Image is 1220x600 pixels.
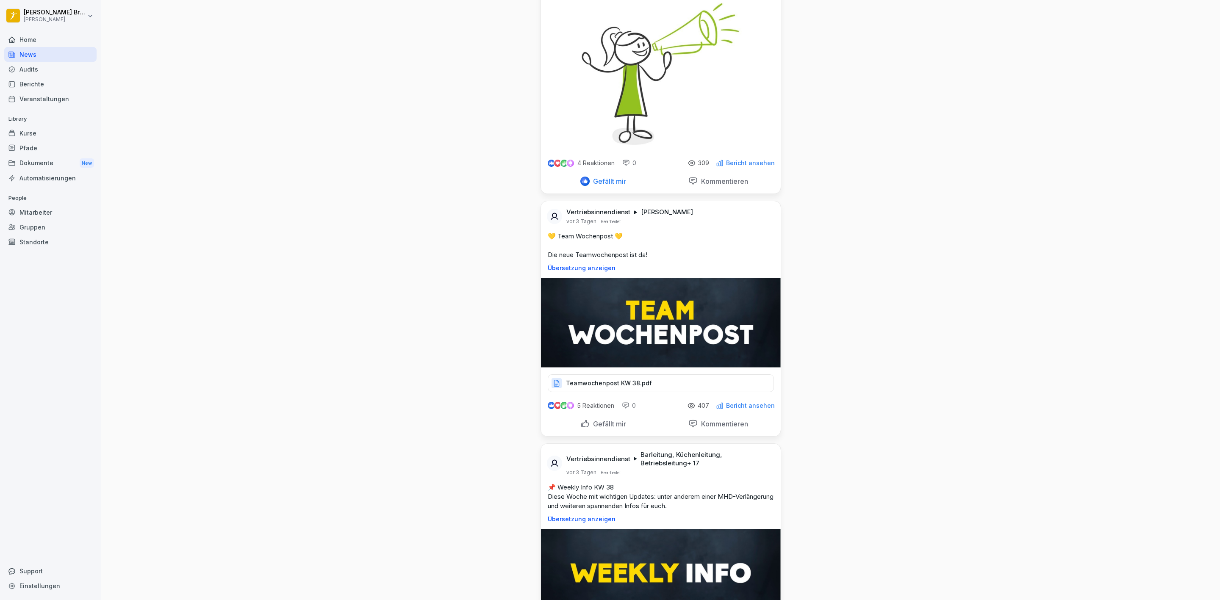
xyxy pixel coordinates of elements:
p: vor 3 Tagen [566,469,596,476]
img: celebrate [560,160,568,167]
img: like [548,160,555,166]
a: Home [4,32,97,47]
a: News [4,47,97,62]
p: Teamwochenpost KW 38.pdf [566,379,652,387]
p: Übersetzung anzeigen [548,516,774,523]
a: Audits [4,62,97,77]
p: Kommentieren [698,420,748,428]
img: inspiring [567,402,574,409]
img: khk1kv38m7cuar4h1xtzxcv9.png [541,278,781,368]
a: Standorte [4,235,97,249]
p: Übersetzung anzeigen [548,265,774,271]
p: Bericht ansehen [726,402,775,409]
a: Automatisierungen [4,171,97,185]
div: 0 [622,401,636,410]
p: 💛 Team Wochenpost 💛 Die neue Teamwochenpost ist da! [548,232,774,260]
a: Gruppen [4,220,97,235]
p: 309 [698,160,709,166]
p: [PERSON_NAME] [24,17,86,22]
div: Dokumente [4,155,97,171]
p: Barleitung, Küchenleitung, Betriebsleitung + 17 [640,451,771,467]
p: vor 3 Tagen [566,218,596,225]
img: like [548,402,555,409]
p: Kommentieren [698,177,748,185]
img: celebrate [560,402,568,409]
p: Vertriebsinnendienst [566,208,630,216]
a: DokumenteNew [4,155,97,171]
p: Library [4,112,97,126]
p: Bearbeitet [601,469,621,476]
p: 📌 Weekly Info KW 38 Diese Woche mit wichtigen Updates: unter anderem einer MHD-Verlängerung und w... [548,483,774,511]
div: New [80,158,94,168]
p: Bearbeitet [601,218,621,225]
div: 0 [622,159,636,167]
p: Bericht ansehen [726,160,775,166]
p: 4 Reaktionen [577,160,615,166]
div: Support [4,564,97,578]
p: 5 Reaktionen [577,402,614,409]
a: Berichte [4,77,97,91]
p: 407 [698,402,709,409]
p: [PERSON_NAME] Bremke [24,9,86,16]
p: [PERSON_NAME] [641,208,693,216]
img: love [555,160,561,166]
p: Gefällt mir [590,177,626,185]
a: Teamwochenpost KW 38.pdf [548,382,774,390]
p: People [4,191,97,205]
img: inspiring [567,159,574,167]
p: Vertriebsinnendienst [566,455,630,463]
a: Einstellungen [4,578,97,593]
a: Pfade [4,141,97,155]
p: Gefällt mir [590,420,626,428]
a: Kurse [4,126,97,141]
a: Veranstaltungen [4,91,97,106]
img: love [555,402,561,409]
a: Mitarbeiter [4,205,97,220]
